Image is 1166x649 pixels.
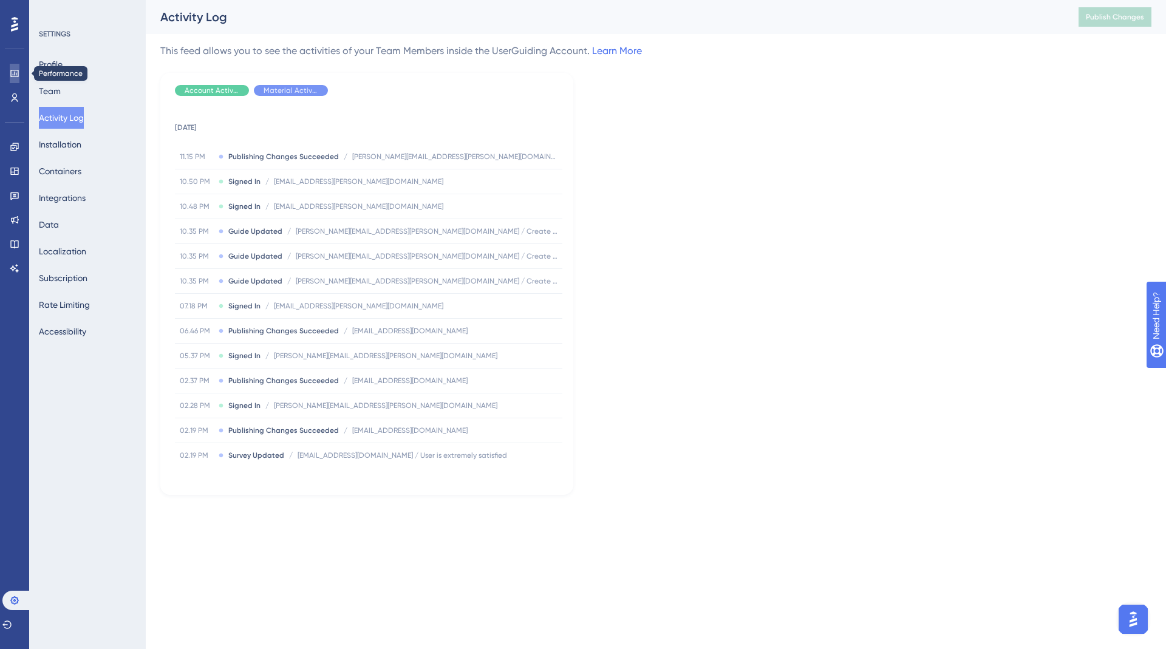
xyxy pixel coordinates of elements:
button: Subscription [39,267,87,289]
span: Guide Updated [228,226,282,236]
span: [EMAIL_ADDRESS][DOMAIN_NAME] / User is extremely satisfied [298,450,507,460]
span: Signed In [228,351,261,361]
td: [DATE] [175,106,562,144]
span: [EMAIL_ADDRESS][PERSON_NAME][DOMAIN_NAME] [274,202,443,211]
button: Rate Limiting [39,294,90,316]
span: / [265,177,269,186]
span: Publishing Changes Succeeded [228,152,339,161]
span: Survey Updated [228,450,284,460]
span: / [287,226,291,236]
button: Publish Changes [1079,7,1151,27]
span: 02.37 PM [180,376,214,386]
iframe: UserGuiding AI Assistant Launcher [1115,601,1151,637]
span: / [265,401,269,410]
span: [PERSON_NAME][EMAIL_ADDRESS][PERSON_NAME][DOMAIN_NAME] [274,401,497,410]
button: Containers [39,160,81,182]
span: Need Help? [29,3,76,18]
span: / [289,450,293,460]
span: [EMAIL_ADDRESS][PERSON_NAME][DOMAIN_NAME] [274,177,443,186]
span: / [344,426,347,435]
span: / [265,301,269,311]
span: 05.37 PM [180,351,214,361]
span: Publishing Changes Succeeded [228,326,339,336]
button: Installation [39,134,81,155]
button: Accessibility [39,321,86,342]
span: Signed In [228,301,261,311]
span: 02.28 PM [180,401,214,410]
span: [PERSON_NAME][EMAIL_ADDRESS][PERSON_NAME][DOMAIN_NAME] [274,351,497,361]
button: Data [39,214,59,236]
button: Activity Log [39,107,84,129]
span: Signed In [228,202,261,211]
span: Signed In [228,177,261,186]
span: Material Activity [264,86,318,95]
span: / [265,202,269,211]
span: Guide Updated [228,251,282,261]
span: [EMAIL_ADDRESS][PERSON_NAME][DOMAIN_NAME] [274,301,443,311]
span: / [265,351,269,361]
span: 10.50 PM [180,177,214,186]
button: Integrations [39,187,86,209]
span: 10.35 PM [180,276,214,286]
span: [EMAIL_ADDRESS][DOMAIN_NAME] [352,426,468,435]
div: SETTINGS [39,29,137,39]
span: 02.19 PM [180,426,214,435]
span: / [344,376,347,386]
span: 02.19 PM [180,450,214,460]
span: / [287,276,291,286]
span: / [344,326,347,336]
a: Learn More [592,45,642,56]
button: Profile [39,53,63,75]
span: / [287,251,291,261]
span: [PERSON_NAME][EMAIL_ADDRESS][PERSON_NAME][DOMAIN_NAME] / Create List [Checklist] [296,226,557,236]
span: 07.18 PM [180,301,214,311]
div: This feed allows you to see the activities of your Team Members inside the UserGuiding Account. [160,44,642,58]
button: Team [39,80,61,102]
span: Publish Changes [1086,12,1144,22]
span: Signed In [228,401,261,410]
span: [PERSON_NAME][EMAIL_ADDRESS][PERSON_NAME][DOMAIN_NAME] [352,152,557,161]
span: Guide Updated [228,276,282,286]
span: 11.15 PM [180,152,214,161]
span: 10.35 PM [180,226,214,236]
span: 10.35 PM [180,251,214,261]
span: [EMAIL_ADDRESS][DOMAIN_NAME] [352,376,468,386]
span: 10.48 PM [180,202,214,211]
span: / [344,152,347,161]
span: Publishing Changes Succeeded [228,376,339,386]
span: [EMAIL_ADDRESS][DOMAIN_NAME] [352,326,468,336]
div: Activity Log [160,8,1048,25]
span: [PERSON_NAME][EMAIL_ADDRESS][PERSON_NAME][DOMAIN_NAME] / Create List [Checklist] [296,251,557,261]
span: 06.46 PM [180,326,214,336]
span: Account Activity [185,86,239,95]
span: [PERSON_NAME][EMAIL_ADDRESS][PERSON_NAME][DOMAIN_NAME] / Create List [Checklist] [296,276,557,286]
button: Localization [39,240,86,262]
span: Publishing Changes Succeeded [228,426,339,435]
